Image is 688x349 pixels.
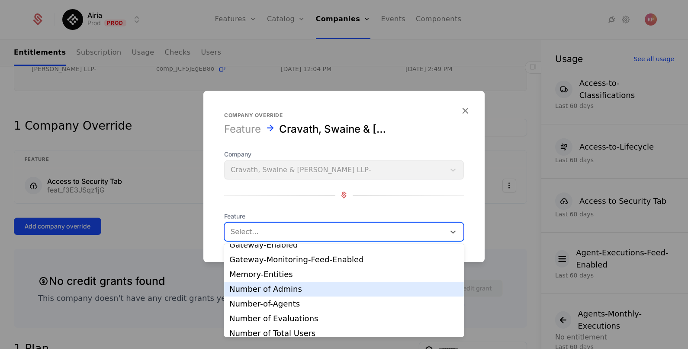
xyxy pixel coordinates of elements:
[229,329,459,337] div: Number of Total Users
[229,241,459,249] div: Gateway-Enabled
[229,300,459,308] div: Number-of-Agents
[224,122,261,136] div: Feature
[224,150,464,158] span: Company
[224,212,464,220] span: Feature
[229,256,459,264] div: Gateway-Monitoring-Feed-Enabled
[279,122,391,136] div: Cravath, Swaine & Moore LLP-
[229,271,459,278] div: Memory-Entities
[229,315,459,323] div: Number of Evaluations
[229,285,459,293] div: Number of Admins
[224,111,464,118] div: Company override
